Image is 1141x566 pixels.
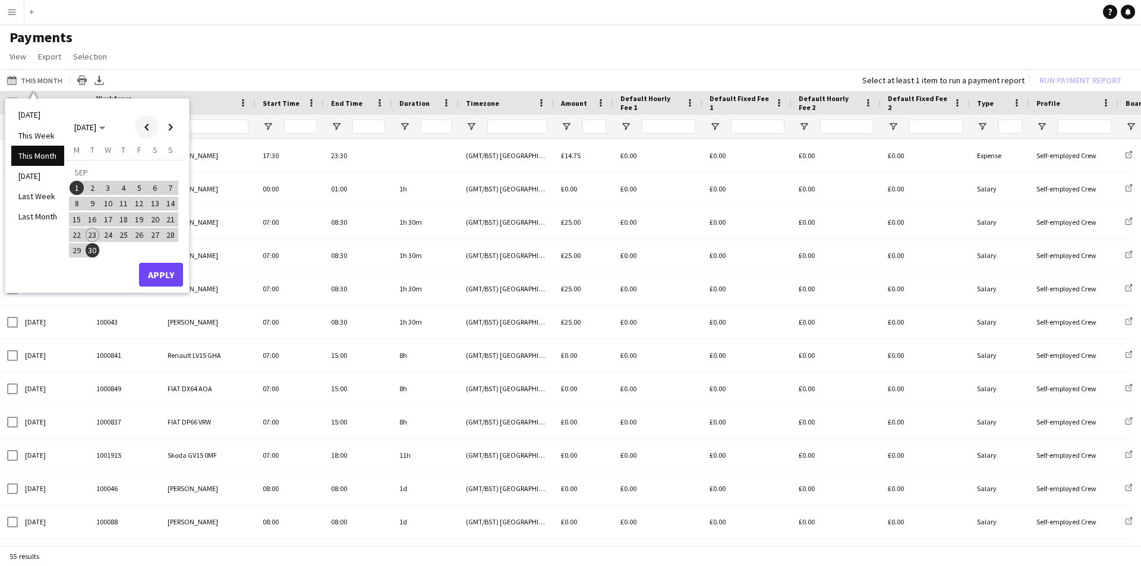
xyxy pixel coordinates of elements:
[100,212,116,227] button: 17-09-2025
[132,212,146,227] span: 19
[70,197,84,211] span: 8
[18,405,89,438] div: [DATE]
[881,139,970,172] div: £0.00
[100,180,116,196] button: 03-09-2025
[466,99,499,108] span: Timezone
[84,180,100,196] button: 02-09-2025
[1029,172,1118,205] div: Self-employed Crew
[620,94,681,112] span: Default Hourly Fee 1
[163,180,178,196] button: 07-09-2025
[613,172,702,205] div: £0.00
[1029,272,1118,305] div: Self-employed Crew
[163,197,178,211] span: 14
[75,73,89,87] app-action-btn: Print
[862,75,1025,86] div: Select at least 1 item to run a payment report
[392,339,459,372] div: 8h
[168,151,218,160] span: [PERSON_NAME]
[86,212,100,227] span: 16
[881,272,970,305] div: £0.00
[116,227,131,243] button: 25-09-2025
[96,94,139,112] span: Workforce ID
[881,306,970,338] div: £0.00
[1029,239,1118,272] div: Self-employed Crew
[89,339,160,372] div: 1000841
[90,144,94,155] span: T
[613,439,702,471] div: £0.00
[284,120,317,134] input: Start Time Filter Input
[116,196,131,211] button: 11-09-2025
[977,121,988,132] button: Open Filter Menu
[86,181,100,195] span: 2
[970,372,1029,405] div: Salary
[256,306,324,338] div: 07:00
[86,197,100,211] span: 9
[459,172,554,205] div: (GMT/BST) [GEOGRAPHIC_DATA]
[792,405,881,438] div: £0.00
[970,505,1029,538] div: Salary
[324,439,392,471] div: 18:00
[561,451,577,460] span: £0.00
[792,372,881,405] div: £0.00
[970,339,1029,372] div: Salary
[256,405,324,438] div: 07:00
[148,181,162,195] span: 6
[69,243,84,258] button: 29-09-2025
[613,206,702,238] div: £0.00
[881,472,970,505] div: £0.00
[710,94,770,112] span: Default Fixed Fee 1
[561,351,577,360] span: £0.00
[792,472,881,505] div: £0.00
[116,181,131,195] span: 4
[620,121,631,132] button: Open Filter Menu
[168,517,218,526] span: [PERSON_NAME]
[459,405,554,438] div: (GMT/BST) [GEOGRAPHIC_DATA]
[69,180,84,196] button: 01-09-2025
[970,439,1029,471] div: Salary
[561,417,577,426] span: £0.00
[33,49,66,64] a: Export
[459,206,554,238] div: (GMT/BST) [GEOGRAPHIC_DATA]
[84,243,100,258] button: 30-09-2025
[392,505,459,538] div: 1d
[131,180,147,196] button: 05-09-2025
[74,144,80,155] span: M
[399,121,410,132] button: Open Filter Menu
[702,306,792,338] div: £0.00
[116,228,131,242] span: 25
[86,228,100,242] span: 23
[256,139,324,172] div: 17:30
[1029,439,1118,471] div: Self-employed Crew
[613,505,702,538] div: £0.00
[73,51,107,62] span: Selection
[792,206,881,238] div: £0.00
[613,339,702,372] div: £0.00
[89,405,160,438] div: 1000837
[84,227,100,243] button: 23-09-2025
[163,212,178,227] button: 21-09-2025
[38,51,61,62] span: Export
[100,196,116,211] button: 10-09-2025
[18,372,89,405] div: [DATE]
[613,372,702,405] div: £0.00
[168,284,218,293] span: [PERSON_NAME]
[324,206,392,238] div: 08:30
[561,218,581,227] span: £25.00
[1029,306,1118,338] div: Self-employed Crew
[324,139,392,172] div: 23:30
[487,120,547,134] input: Timezone Filter Input
[459,239,554,272] div: (GMT/BST) [GEOGRAPHIC_DATA]
[1029,505,1118,538] div: Self-employed Crew
[459,439,554,471] div: (GMT/BST) [GEOGRAPHIC_DATA]
[881,372,970,405] div: £0.00
[792,439,881,471] div: £0.00
[168,384,212,393] span: FIAT DX64 AOA
[70,181,84,195] span: 1
[970,239,1029,272] div: Salary
[256,172,324,205] div: 00:00
[613,272,702,305] div: £0.00
[1029,206,1118,238] div: Self-employed Crew
[147,227,162,243] button: 27-09-2025
[159,115,182,139] button: Next month
[131,227,147,243] button: 26-09-2025
[909,120,963,134] input: Default Fixed Fee 2 Filter Input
